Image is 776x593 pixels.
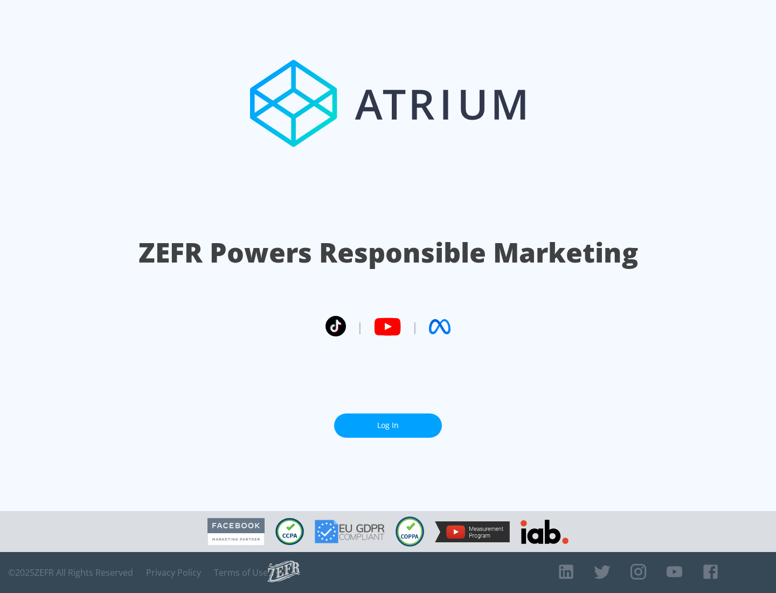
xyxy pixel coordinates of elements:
img: COPPA Compliant [396,516,424,547]
img: CCPA Compliant [275,518,304,545]
img: Facebook Marketing Partner [207,518,265,546]
img: IAB [521,520,569,544]
img: YouTube Measurement Program [435,521,510,542]
span: © 2025 ZEFR All Rights Reserved [8,567,133,578]
a: Terms of Use [214,567,268,578]
a: Log In [334,413,442,438]
img: GDPR Compliant [315,520,385,543]
h1: ZEFR Powers Responsible Marketing [138,234,638,271]
a: Privacy Policy [146,567,201,578]
span: | [357,319,363,335]
span: | [412,319,418,335]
